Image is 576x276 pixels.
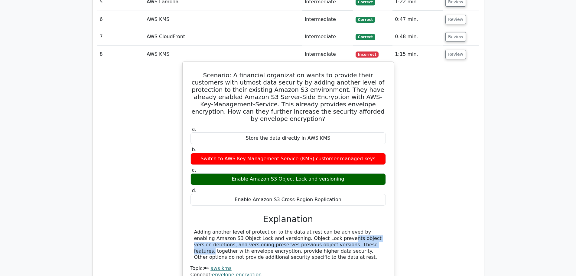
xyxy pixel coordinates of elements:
button: Review [445,15,466,24]
td: 7 [97,28,144,45]
h5: Scenario: A financial organization wants to provide their customers with utmost data security by ... [190,71,386,122]
div: Enable Amazon S3 Cross-Region Replication [190,194,386,206]
td: AWS KMS [144,46,302,63]
div: Adding another level of protection to the data at rest can be achieved by enabling Amazon S3 Obje... [194,229,382,261]
td: 8 [97,46,144,63]
td: AWS KMS [144,11,302,28]
button: Review [445,32,466,42]
a: aws kms [210,265,232,271]
div: Switch to AWS Key Management Service (KMS) customer-managed keys [190,153,386,165]
span: d. [192,188,197,193]
div: Store the data directly in AWS KMS [190,132,386,144]
div: Enable Amazon S3 Object Lock and versioning [190,173,386,185]
td: 0:48 min. [392,28,443,45]
span: Correct [356,34,375,40]
td: AWS CloudFront [144,28,302,45]
span: Incorrect [356,52,379,58]
td: Intermediate [302,11,353,28]
td: 1:15 min. [392,46,443,63]
span: a. [192,126,197,132]
td: Intermediate [302,28,353,45]
td: 6 [97,11,144,28]
div: Topic: [190,265,386,272]
span: c. [192,167,196,173]
span: Correct [356,17,375,23]
td: Intermediate [302,46,353,63]
span: b. [192,147,197,152]
h3: Explanation [194,214,382,224]
td: 0:47 min. [392,11,443,28]
button: Review [445,50,466,59]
